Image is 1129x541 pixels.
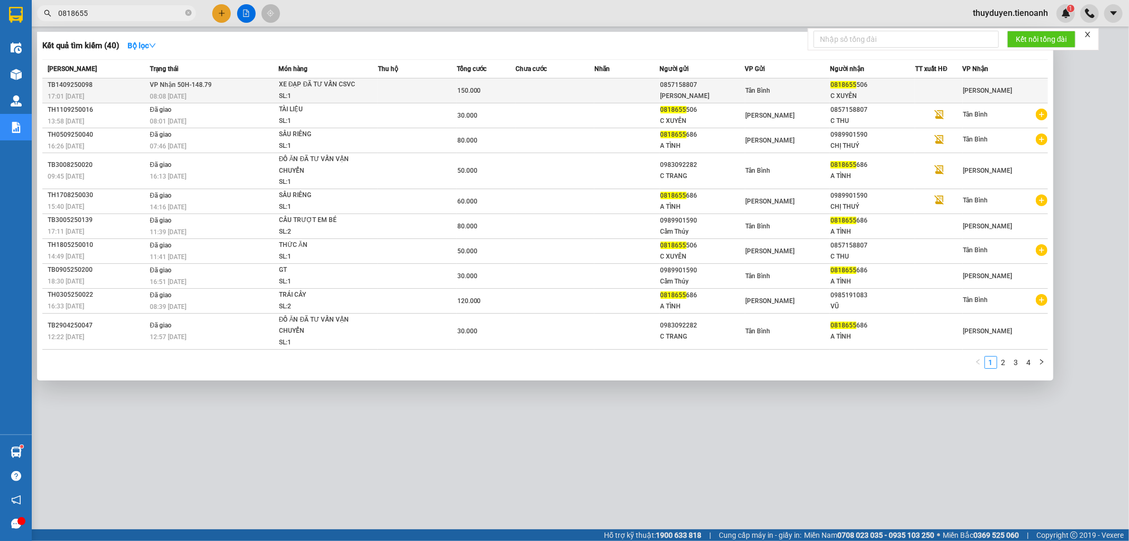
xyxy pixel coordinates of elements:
[11,95,22,107] img: warehouse-icon
[830,129,915,140] div: 0989901590
[150,131,171,138] span: Đã giao
[279,201,358,213] div: SL: 1
[746,272,771,280] span: Tân Bình
[830,65,864,73] span: Người nhận
[150,118,186,125] span: 08:01 [DATE]
[48,333,84,341] span: 12:22 [DATE]
[378,65,398,73] span: Thu hộ
[661,131,687,138] span: 0818655
[830,79,915,91] div: 506
[594,65,610,73] span: Nhãn
[746,223,771,230] span: Tân Bình
[185,10,192,16] span: close-circle
[830,171,915,182] div: A TÌNH
[830,159,915,171] div: 686
[963,65,989,73] span: VP Nhận
[660,65,689,73] span: Người gửi
[48,228,84,235] span: 17:11 [DATE]
[830,161,856,168] span: 0818655
[661,91,745,102] div: [PERSON_NAME]
[11,69,22,80] img: warehouse-icon
[48,104,147,116] div: TH1109250016
[963,296,988,304] span: Tân Bình
[11,495,21,505] span: notification
[279,226,358,238] div: SL: 2
[1038,359,1045,365] span: right
[830,215,915,226] div: 686
[1036,134,1047,145] span: plus-circle
[661,251,745,262] div: C XUYÊN
[745,65,765,73] span: VP Gửi
[279,129,358,140] div: SẦU RIÊNG
[48,264,147,276] div: TB0905250200
[150,253,186,261] span: 11:41 [DATE]
[661,265,745,276] div: 0989901590
[150,303,186,311] span: 08:39 [DATE]
[11,471,21,481] span: question-circle
[457,65,487,73] span: Tổng cước
[746,137,795,144] span: [PERSON_NAME]
[11,519,21,529] span: message
[457,112,477,119] span: 30.000
[1036,194,1047,206] span: plus-circle
[150,242,171,249] span: Đã giao
[661,159,745,171] div: 0983092282
[661,140,745,152] div: A TÌNH
[279,104,358,116] div: TÀI LIỆU
[279,276,358,288] div: SL: 1
[661,79,745,91] div: 0857158807
[830,331,915,342] div: A TÌNH
[279,289,358,301] div: TRÁI CÂY
[279,91,358,102] div: SL: 1
[975,359,981,365] span: left
[279,176,358,188] div: SL: 1
[150,93,186,100] span: 08:08 [DATE]
[661,129,745,140] div: 686
[150,106,171,113] span: Đã giao
[661,116,745,127] div: C XUYÊN
[830,276,915,287] div: A TÌNH
[185,8,192,19] span: close-circle
[48,190,147,201] div: TH1708250030
[48,79,147,91] div: TB1409250098
[278,65,308,73] span: Món hàng
[830,322,856,329] span: 0818655
[48,173,84,180] span: 09:45 [DATE]
[150,192,171,199] span: Đã giao
[457,137,477,144] span: 80.000
[48,240,147,251] div: TH1805250010
[830,140,915,152] div: CHỊ THUÝ
[661,215,745,226] div: 0989901590
[963,136,988,143] span: Tân Bình
[279,337,358,349] div: SL: 1
[661,320,745,331] div: 0983092282
[1016,33,1067,45] span: Kết nối tổng đài
[746,167,771,174] span: Tân Bình
[11,42,22,54] img: warehouse-icon
[830,240,915,251] div: 0857158807
[661,276,745,287] div: Cẩm Thủy
[746,247,795,255] span: [PERSON_NAME]
[48,215,147,226] div: TB3005250139
[457,327,477,335] span: 30.000
[42,40,119,51] h3: Kết quả tìm kiếm ( 40 )
[830,217,856,224] span: 0818655
[279,190,358,201] div: SẦU RIÊNG
[830,290,915,301] div: 0985191083
[746,87,771,94] span: Tân Bình
[457,297,481,305] span: 120.000
[128,41,156,50] strong: Bộ lọc
[915,65,947,73] span: TT xuất HĐ
[997,356,1010,369] li: 2
[830,116,915,127] div: C THU
[48,65,97,73] span: [PERSON_NAME]
[830,104,915,116] div: 0857158807
[48,93,84,100] span: 17:01 [DATE]
[963,327,1013,335] span: [PERSON_NAME]
[1023,357,1035,368] a: 4
[457,167,477,174] span: 50.000
[1036,294,1047,306] span: plus-circle
[150,143,186,150] span: 07:46 [DATE]
[985,357,997,368] a: 1
[963,246,988,254] span: Tân Bình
